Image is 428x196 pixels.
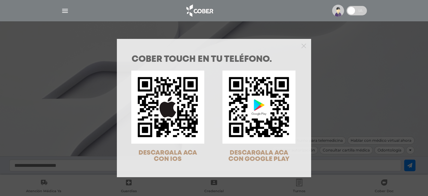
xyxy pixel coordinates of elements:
span: DESCARGALA ACA CON GOOGLE PLAY [228,150,290,162]
img: qr-code [222,71,295,144]
h1: COBER TOUCH en tu teléfono. [132,55,296,64]
button: Close [301,43,306,48]
span: DESCARGALA ACA CON IOS [138,150,197,162]
img: qr-code [131,71,204,144]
